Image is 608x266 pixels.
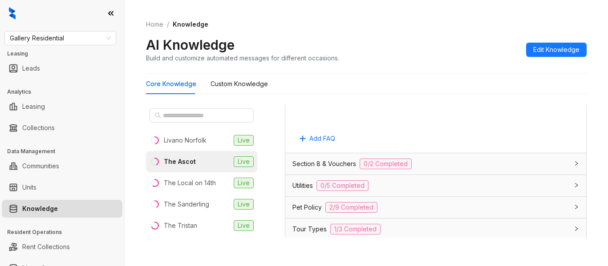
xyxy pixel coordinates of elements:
button: Add FAQ [292,131,342,146]
div: Build and customize automated messages for different occasions. [146,53,339,63]
div: The Ascot [164,157,196,167]
a: Knowledge [22,200,58,218]
li: Leasing [2,98,122,115]
h3: Resident Operations [7,228,124,236]
div: Custom Knowledge [211,79,268,89]
span: Gallery Residential [10,32,111,45]
a: Leads [22,60,40,77]
span: Tour Types [292,224,327,234]
div: Tour Types1/3 Completed [285,218,586,240]
h3: Data Management [7,147,124,155]
a: Leasing [22,98,45,115]
div: Core Knowledge [146,79,196,89]
span: Live [234,199,254,210]
span: collapsed [574,226,579,231]
li: Units [2,179,122,196]
h3: Analytics [7,88,124,96]
span: collapsed [574,161,579,166]
div: The Sanderling [164,199,209,209]
h3: Leasing [7,50,124,58]
span: 2/9 Completed [325,202,377,213]
span: 1/3 Completed [330,224,381,234]
div: Section 8 & Vouchers0/2 Completed [285,153,586,175]
span: Live [234,156,254,167]
span: Pet Policy [292,202,322,212]
li: Rent Collections [2,238,122,256]
a: Collections [22,119,55,137]
span: Live [234,220,254,231]
span: Live [234,135,254,146]
li: / [167,20,169,29]
div: Livano Norfolk [164,135,207,145]
a: Units [22,179,36,196]
div: The Tristan [164,221,197,230]
li: Communities [2,157,122,175]
a: Home [144,20,165,29]
li: Leads [2,60,122,77]
span: collapsed [574,183,579,188]
button: Edit Knowledge [526,43,587,57]
h2: AI Knowledge [146,36,235,53]
span: Section 8 & Vouchers [292,159,356,169]
span: 0/2 Completed [360,159,412,169]
span: Edit Knowledge [533,45,580,55]
div: The Local on 14th [164,178,216,188]
li: Knowledge [2,200,122,218]
li: Collections [2,119,122,137]
span: 0/5 Completed [316,180,369,191]
span: Knowledge [173,20,208,28]
span: collapsed [574,204,579,210]
span: search [155,112,161,119]
div: Pet Policy2/9 Completed [285,197,586,218]
a: Rent Collections [22,238,70,256]
div: Utilities0/5 Completed [285,175,586,196]
span: Add FAQ [309,134,335,143]
img: logo [9,7,16,20]
a: Communities [22,157,59,175]
span: Utilities [292,181,313,191]
span: Live [234,178,254,188]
